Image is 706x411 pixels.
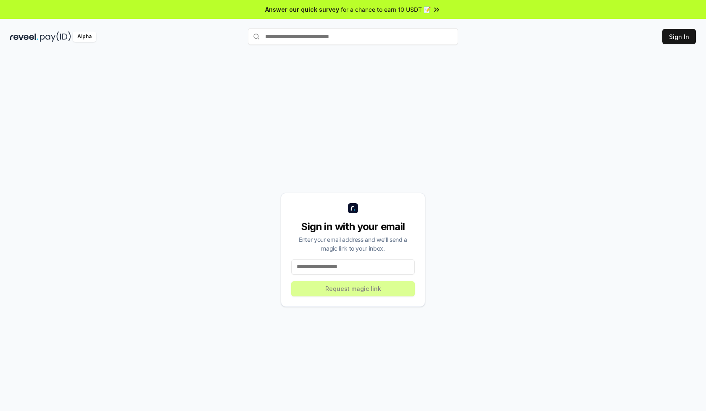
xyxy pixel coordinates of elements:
[265,5,339,14] span: Answer our quick survey
[10,31,38,42] img: reveel_dark
[73,31,96,42] div: Alpha
[662,29,696,44] button: Sign In
[291,220,415,233] div: Sign in with your email
[291,235,415,253] div: Enter your email address and we’ll send a magic link to your inbox.
[348,203,358,213] img: logo_small
[341,5,431,14] span: for a chance to earn 10 USDT 📝
[40,31,71,42] img: pay_id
